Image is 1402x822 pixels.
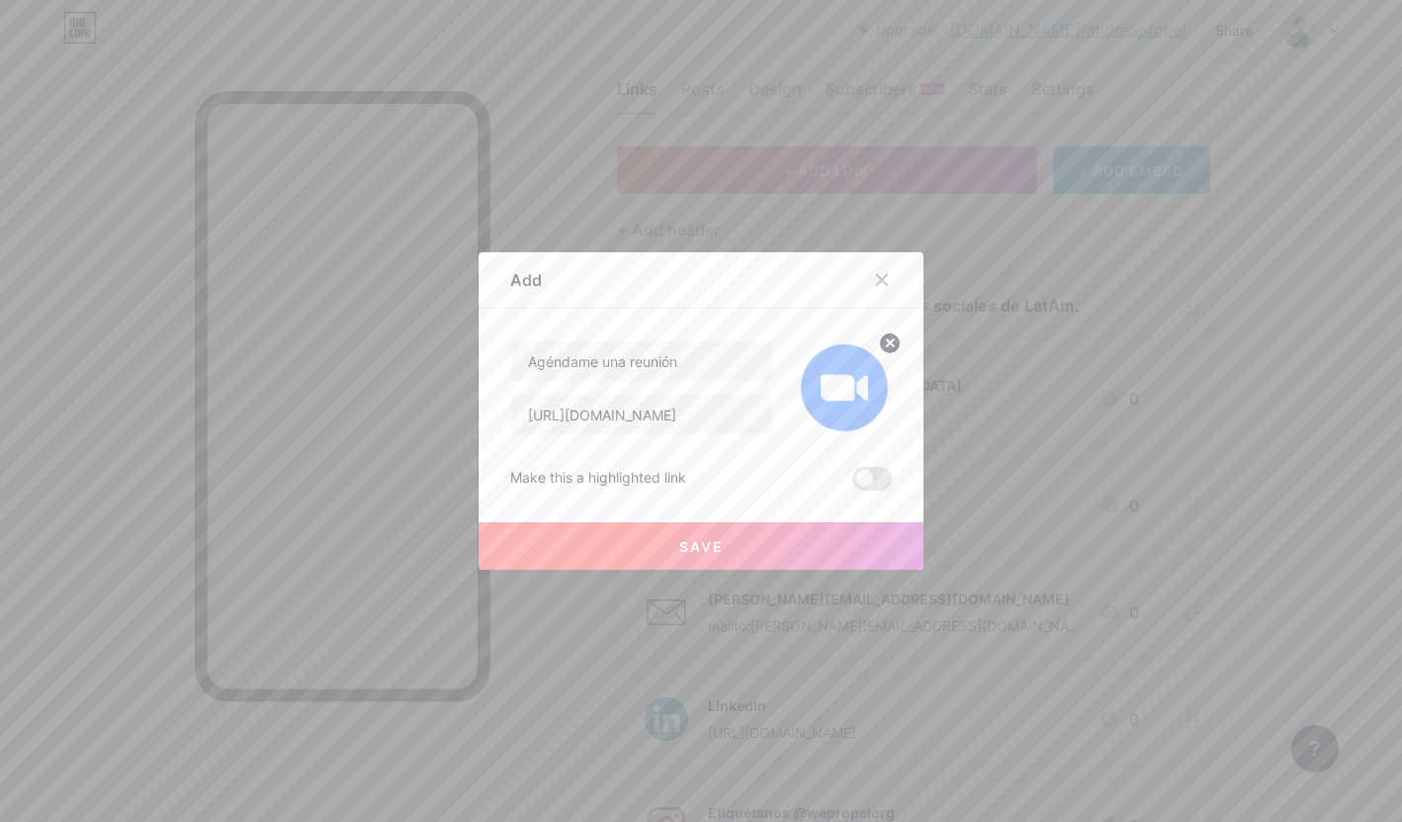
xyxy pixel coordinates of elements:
[511,395,772,434] input: URL
[479,522,923,570] button: Save
[511,341,772,381] input: Title
[510,268,542,292] div: Add
[510,467,686,491] div: Make this a highlighted link
[679,538,724,555] span: Save
[797,340,892,435] img: link_thumbnail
